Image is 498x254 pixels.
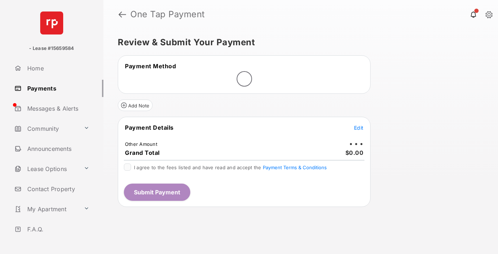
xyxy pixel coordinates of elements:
span: Payment Details [125,124,174,131]
a: Payments [11,80,103,97]
button: Add Note [118,100,153,111]
a: My Apartment [11,200,81,218]
a: F.A.Q. [11,221,103,238]
button: I agree to the fees listed and have read and accept the [263,165,327,170]
button: Edit [354,124,363,131]
span: I agree to the fees listed and have read and accept the [134,165,327,170]
a: Contact Property [11,180,103,198]
a: Messages & Alerts [11,100,103,117]
td: Other Amount [125,141,158,147]
a: Home [11,60,103,77]
h5: Review & Submit Your Payment [118,38,478,47]
span: $0.00 [345,149,364,156]
button: Submit Payment [124,184,190,201]
span: Payment Method [125,63,176,70]
strong: One Tap Payment [130,10,205,19]
a: Announcements [11,140,103,157]
a: Community [11,120,81,137]
p: - Lease #15659584 [29,45,74,52]
img: svg+xml;base64,PHN2ZyB4bWxucz0iaHR0cDovL3d3dy53My5vcmcvMjAwMC9zdmciIHdpZHRoPSI2NCIgaGVpZ2h0PSI2NC... [40,11,63,34]
span: Grand Total [125,149,160,156]
span: Edit [354,125,363,131]
a: Lease Options [11,160,81,177]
